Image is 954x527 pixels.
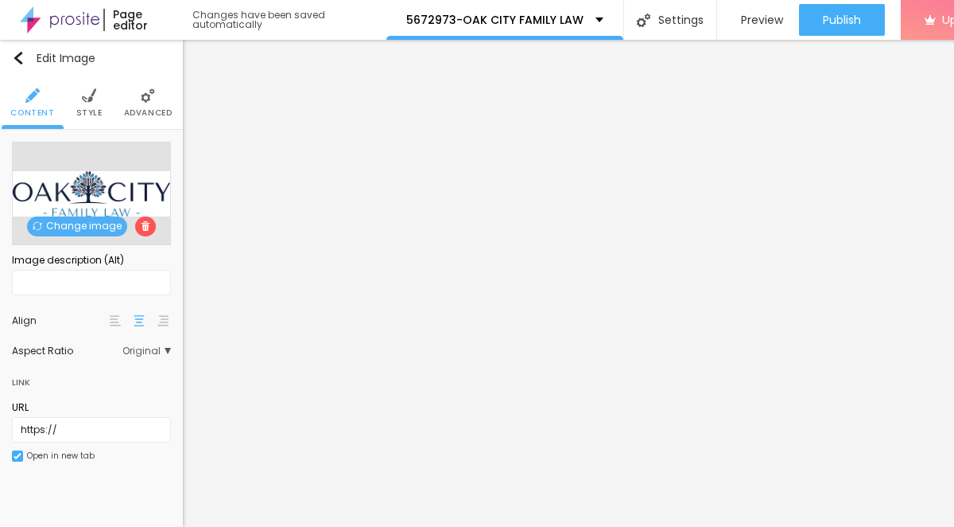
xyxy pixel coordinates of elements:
[103,9,177,31] div: Page editor
[82,88,96,103] img: Icone
[33,221,42,231] img: Icone
[741,14,783,26] span: Preview
[12,346,122,356] div: Aspect Ratio
[141,88,155,103] img: Icone
[637,14,650,27] img: Icone
[823,14,861,26] span: Publish
[25,88,40,103] img: Icone
[12,373,30,391] div: Link
[406,14,584,25] p: 5672973-OAK CITY FAMILY LAW
[192,10,386,29] div: Changes have been saved automatically
[12,253,171,267] div: Image description (Alt)
[141,221,150,231] img: Icone
[12,400,171,415] div: URL
[12,364,171,392] div: Link
[10,109,54,117] span: Content
[12,316,107,326] div: Align
[12,52,25,64] img: Icone
[122,346,171,356] span: Original
[14,452,21,460] img: Icone
[76,109,103,117] span: Style
[27,217,127,236] span: Change image
[717,4,799,36] button: Preview
[12,52,95,64] div: Edit Image
[157,315,169,326] img: paragraph-right-align.svg
[134,315,145,326] img: paragraph-center-align.svg
[124,109,173,117] span: Advanced
[27,452,95,460] div: Open in new tab
[799,4,885,36] button: Publish
[110,315,121,326] img: paragraph-left-align.svg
